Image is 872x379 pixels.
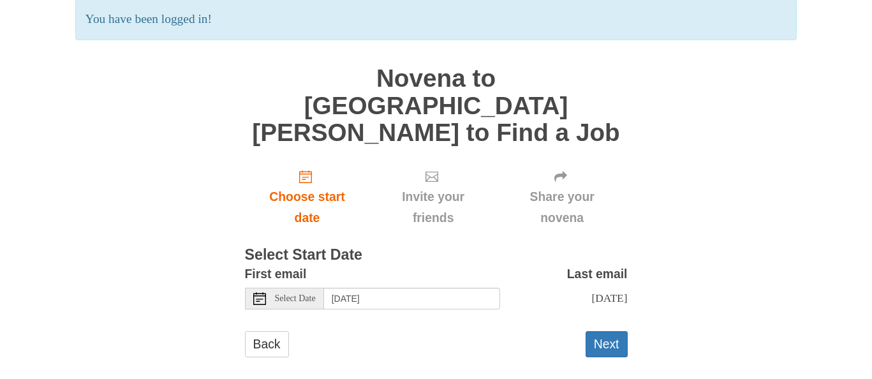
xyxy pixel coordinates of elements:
[245,331,289,357] a: Back
[510,186,615,228] span: Share your novena
[382,186,484,228] span: Invite your friends
[275,294,316,303] span: Select Date
[567,264,628,285] label: Last email
[591,292,627,304] span: [DATE]
[245,247,628,264] h3: Select Start Date
[245,264,307,285] label: First email
[258,186,357,228] span: Choose start date
[497,159,628,235] div: Click "Next" to confirm your start date first.
[369,159,496,235] div: Click "Next" to confirm your start date first.
[245,65,628,147] h1: Novena to [GEOGRAPHIC_DATA][PERSON_NAME] to Find a Job
[245,159,370,235] a: Choose start date
[586,331,628,357] button: Next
